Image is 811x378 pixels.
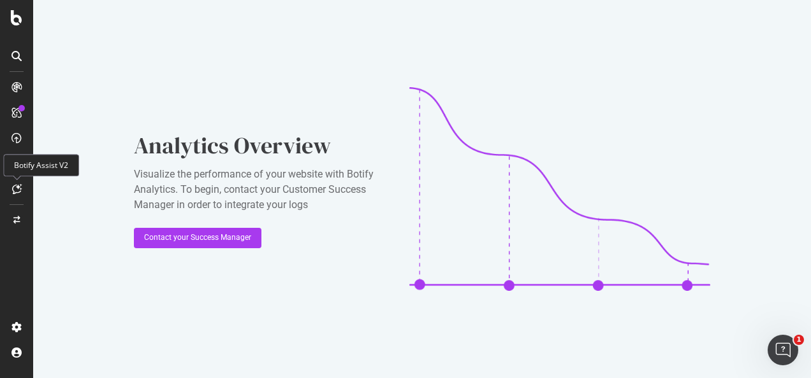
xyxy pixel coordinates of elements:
[794,335,804,345] span: 1
[134,130,389,162] div: Analytics Overview
[134,167,389,213] div: Visualize the performance of your website with Botify Analytics. To begin, contact your Customer ...
[768,335,798,365] iframe: Intercom live chat
[3,154,79,176] div: Botify Assist V2
[134,228,261,248] button: Contact your Success Manager
[144,232,251,243] div: Contact your Success Manager
[409,87,710,291] img: CaL_T18e.png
